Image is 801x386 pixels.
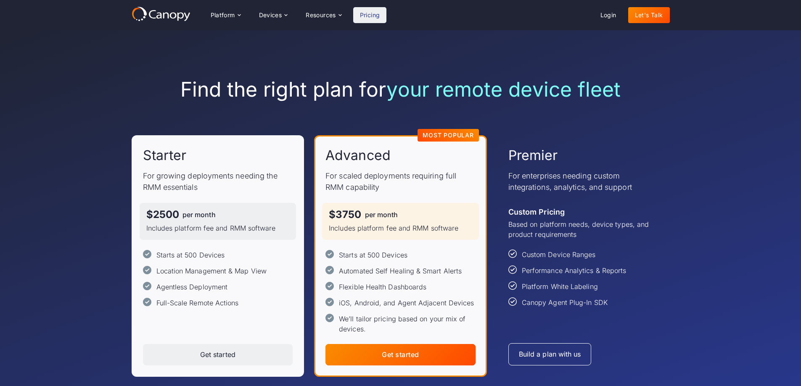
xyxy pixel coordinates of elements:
div: Devices [252,7,294,24]
div: Starts at 500 Devices [339,250,407,260]
h1: Find the right plan for [132,77,670,102]
div: Build a plan with us [519,350,581,358]
div: Full-Scale Remote Actions [156,298,239,308]
h2: Advanced [325,147,391,164]
a: Login [594,7,623,23]
div: Flexible Health Dashboards [339,282,426,292]
a: Get started [325,344,476,365]
div: Resources [299,7,348,24]
a: Get started [143,344,293,365]
div: Platform [204,7,247,24]
a: Let's Talk [628,7,670,23]
div: Agentless Deployment [156,282,228,292]
div: $3750 [329,210,361,220]
div: Devices [259,12,282,18]
a: Pricing [353,7,387,23]
h2: Premier [508,147,558,164]
p: For scaled deployments requiring full RMM capability [325,170,476,193]
div: Starts at 500 Devices [156,250,225,260]
p: Includes platform fee and RMM software [329,223,472,233]
div: Location Management & Map View [156,266,267,276]
div: Custom Pricing [508,206,565,218]
div: Get started [200,351,235,359]
div: Most Popular [423,132,474,138]
div: We’ll tailor pricing based on your mix of devices. [339,314,476,334]
div: Resources [306,12,336,18]
div: per month [365,211,398,218]
div: Platform White Labeling [522,281,598,291]
div: Custom Device Ranges [522,249,596,260]
div: iOS, Android, and Agent Adjacent Devices [339,298,474,308]
p: For growing deployments needing the RMM essentials [143,170,293,193]
div: Get started [382,351,419,359]
div: $2500 [146,210,179,220]
div: Platform [211,12,235,18]
span: your remote device fleet [386,77,621,102]
div: per month [182,211,216,218]
h2: Starter [143,147,187,164]
p: For enterprises needing custom integrations, analytics, and support [508,170,658,193]
div: Canopy Agent Plug-In SDK [522,297,608,307]
a: Build a plan with us [508,343,592,365]
p: Includes platform fee and RMM software [146,223,290,233]
div: Performance Analytics & Reports [522,265,626,276]
div: Automated Self Healing & Smart Alerts [339,266,462,276]
p: Based on platform needs, device types, and product requirements [508,219,658,239]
